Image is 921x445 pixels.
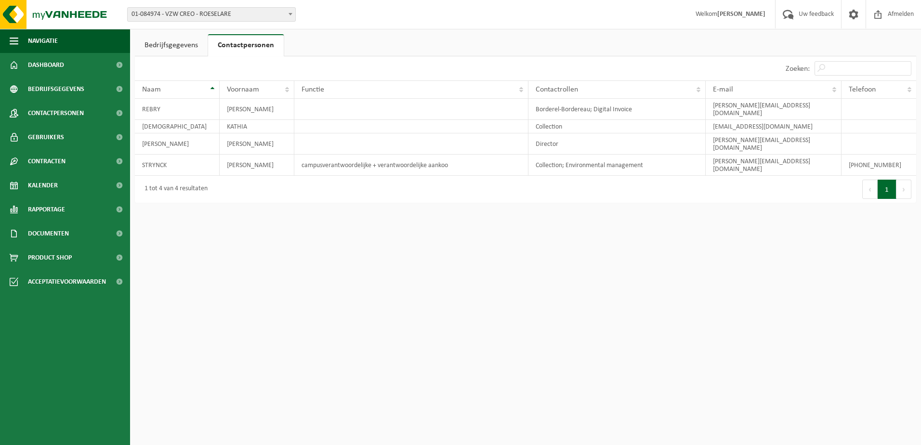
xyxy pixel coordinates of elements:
[28,77,84,101] span: Bedrijfsgegevens
[28,222,69,246] span: Documenten
[28,125,64,149] span: Gebruikers
[28,29,58,53] span: Navigatie
[140,181,208,198] div: 1 tot 4 van 4 resultaten
[128,8,295,21] span: 01-084974 - VZW CREO - ROESELARE
[528,133,706,155] td: Director
[220,133,295,155] td: [PERSON_NAME]
[706,120,841,133] td: [EMAIL_ADDRESS][DOMAIN_NAME]
[28,101,84,125] span: Contactpersonen
[786,65,810,73] label: Zoeken:
[28,197,65,222] span: Rapportage
[28,53,64,77] span: Dashboard
[142,86,161,93] span: Naam
[896,180,911,199] button: Next
[706,155,841,176] td: [PERSON_NAME][EMAIL_ADDRESS][DOMAIN_NAME]
[220,120,295,133] td: KATHIA
[706,133,841,155] td: [PERSON_NAME][EMAIL_ADDRESS][DOMAIN_NAME]
[28,246,72,270] span: Product Shop
[227,86,259,93] span: Voornaam
[528,99,706,120] td: Borderel-Bordereau; Digital Invoice
[208,34,284,56] a: Contactpersonen
[536,86,578,93] span: Contactrollen
[28,149,66,173] span: Contracten
[878,180,896,199] button: 1
[135,34,208,56] a: Bedrijfsgegevens
[842,155,916,176] td: [PHONE_NUMBER]
[528,155,706,176] td: Collection; Environmental management
[528,120,706,133] td: Collection
[135,133,220,155] td: [PERSON_NAME]
[294,155,528,176] td: campusverantwoordelijke + verantwoordelijke aankoo
[220,99,295,120] td: [PERSON_NAME]
[849,86,876,93] span: Telefoon
[135,99,220,120] td: REBRY
[28,173,58,197] span: Kalender
[302,86,324,93] span: Functie
[127,7,296,22] span: 01-084974 - VZW CREO - ROESELARE
[713,86,733,93] span: E-mail
[717,11,765,18] strong: [PERSON_NAME]
[220,155,295,176] td: [PERSON_NAME]
[135,120,220,133] td: [DEMOGRAPHIC_DATA]
[862,180,878,199] button: Previous
[28,270,106,294] span: Acceptatievoorwaarden
[135,155,220,176] td: STRYNCK
[706,99,841,120] td: [PERSON_NAME][EMAIL_ADDRESS][DOMAIN_NAME]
